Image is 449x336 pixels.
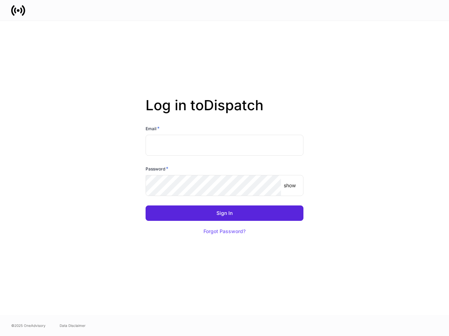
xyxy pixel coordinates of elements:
[284,182,296,189] p: show
[216,211,233,216] div: Sign In
[146,125,160,132] h6: Email
[146,165,168,172] h6: Password
[60,323,86,328] a: Data Disclaimer
[203,229,246,234] div: Forgot Password?
[146,97,303,125] h2: Log in to Dispatch
[146,205,303,221] button: Sign In
[195,224,254,239] button: Forgot Password?
[11,323,46,328] span: © 2025 OneAdvisory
